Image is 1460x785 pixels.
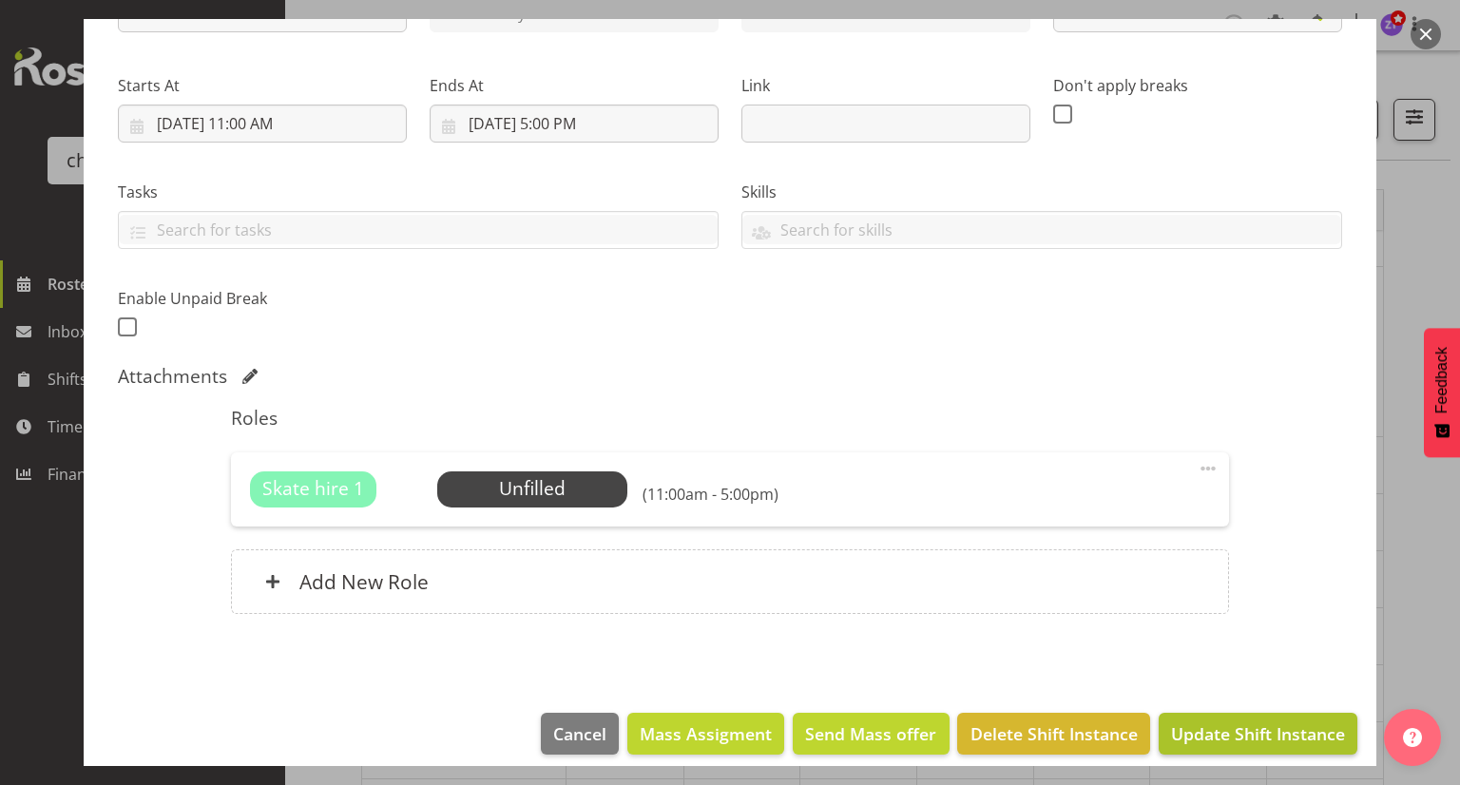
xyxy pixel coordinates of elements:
[970,721,1138,746] span: Delete Shift Instance
[118,74,407,97] label: Starts At
[299,569,429,594] h6: Add New Role
[793,713,949,755] button: Send Mass offer
[430,105,719,143] input: Click to select...
[262,475,364,503] span: Skate hire 1
[1424,328,1460,457] button: Feedback - Show survey
[742,215,1341,244] input: Search for skills
[430,74,719,97] label: Ends At
[640,721,772,746] span: Mass Assigment
[627,713,784,755] button: Mass Assigment
[741,181,1342,203] label: Skills
[805,721,936,746] span: Send Mass offer
[231,407,1228,430] h5: Roles
[119,215,718,244] input: Search for tasks
[499,475,566,501] span: Unfilled
[541,713,619,755] button: Cancel
[118,105,407,143] input: Click to select...
[957,713,1149,755] button: Delete Shift Instance
[1433,347,1450,413] span: Feedback
[1171,721,1345,746] span: Update Shift Instance
[118,365,227,388] h5: Attachments
[1053,74,1342,97] label: Don't apply breaks
[741,74,1030,97] label: Link
[643,485,778,504] h6: (11:00am - 5:00pm)
[1159,713,1357,755] button: Update Shift Instance
[118,181,719,203] label: Tasks
[553,721,606,746] span: Cancel
[1403,728,1422,747] img: help-xxl-2.png
[118,287,407,310] label: Enable Unpaid Break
